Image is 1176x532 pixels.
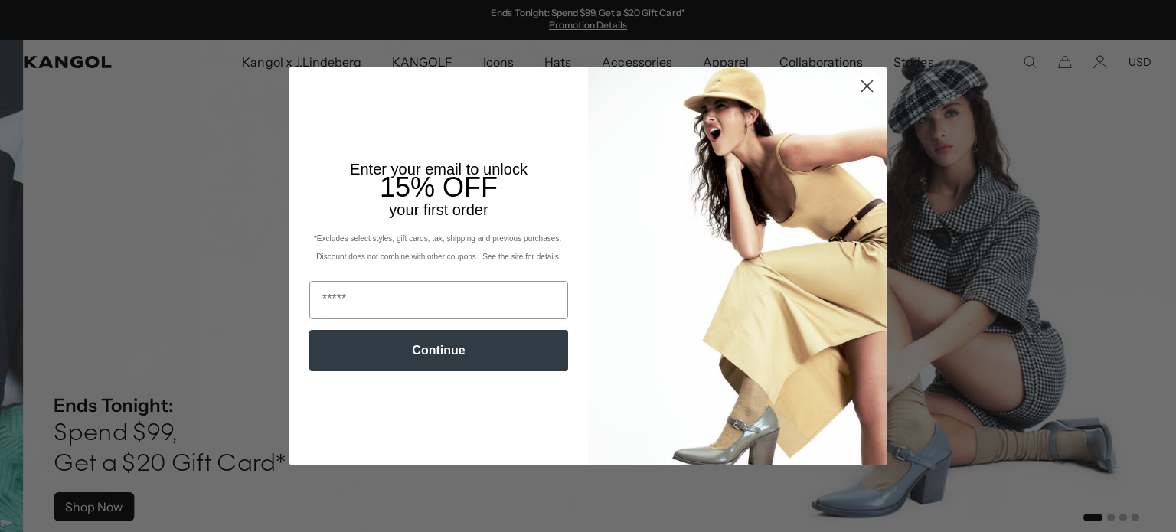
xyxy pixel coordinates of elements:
span: your first order [389,201,488,218]
button: Close dialog [854,73,880,100]
button: Continue [309,330,568,371]
span: Enter your email to unlock [350,161,528,178]
span: *Excludes select styles, gift cards, tax, shipping and previous purchases. Discount does not comb... [314,234,563,261]
span: 15% OFF [380,171,498,203]
img: 93be19ad-e773-4382-80b9-c9d740c9197f.jpeg [588,67,887,465]
input: Email [309,281,568,319]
